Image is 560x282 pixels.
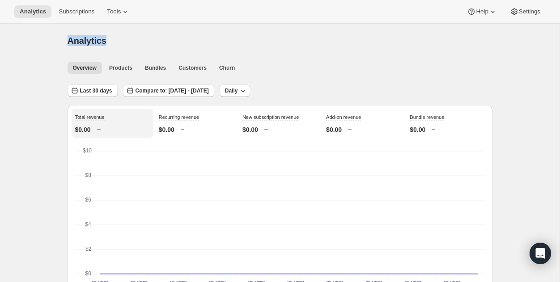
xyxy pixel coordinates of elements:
[530,243,551,264] div: Open Intercom Messenger
[225,87,238,94] span: Daily
[83,147,92,154] text: $10
[220,84,250,97] button: Daily
[53,5,100,18] button: Subscriptions
[462,5,502,18] button: Help
[85,270,91,277] text: $0
[123,84,214,97] button: Compare to: [DATE] - [DATE]
[242,114,299,120] span: New subscription revenue
[73,64,97,72] span: Overview
[68,84,118,97] button: Last 30 days
[68,36,106,46] span: Analytics
[136,87,209,94] span: Compare to: [DATE] - [DATE]
[410,125,425,134] p: $0.00
[326,125,342,134] p: $0.00
[75,125,91,134] p: $0.00
[102,5,135,18] button: Tools
[326,114,361,120] span: Add-on revenue
[85,221,91,227] text: $4
[14,5,51,18] button: Analytics
[109,64,132,72] span: Products
[159,114,199,120] span: Recurring revenue
[219,64,235,72] span: Churn
[75,114,105,120] span: Total revenue
[178,64,207,72] span: Customers
[242,125,258,134] p: $0.00
[85,172,91,178] text: $8
[85,197,91,203] text: $6
[20,8,46,15] span: Analytics
[519,8,540,15] span: Settings
[85,246,91,252] text: $2
[159,125,174,134] p: $0.00
[59,8,94,15] span: Subscriptions
[410,114,444,120] span: Bundle revenue
[145,64,166,72] span: Bundles
[505,5,546,18] button: Settings
[476,8,488,15] span: Help
[107,8,121,15] span: Tools
[80,87,112,94] span: Last 30 days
